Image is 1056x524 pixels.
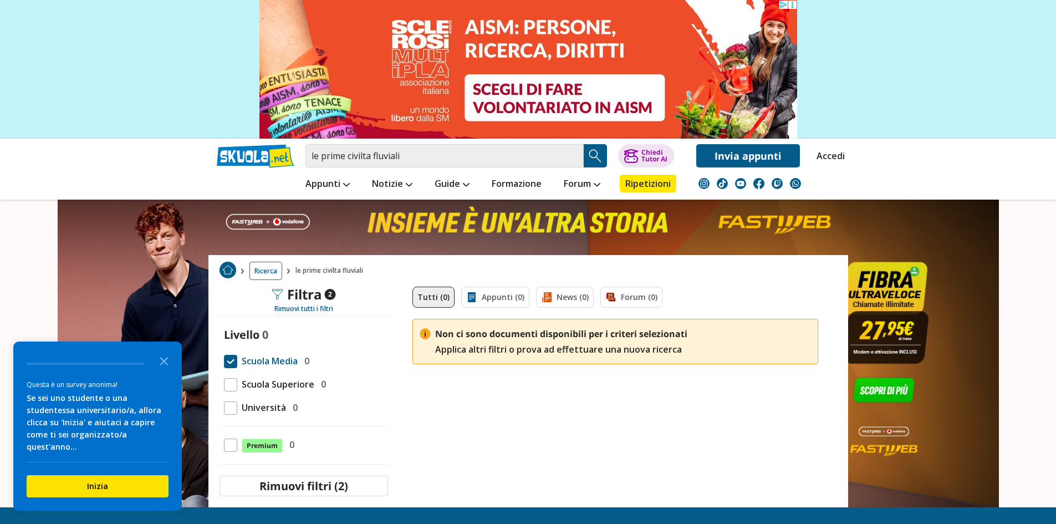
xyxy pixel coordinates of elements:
[696,144,800,167] a: Invia appunti
[249,262,282,280] a: Ricerca
[300,354,309,368] span: 0
[561,175,603,195] a: Forum
[772,178,783,189] img: twitch
[13,342,182,511] div: Survey
[324,289,335,300] span: 2
[587,147,604,164] img: Cerca appunti, riassunti o versioni
[698,178,710,189] img: instagram
[220,476,388,496] button: Rimuovi filtri (2)
[817,144,840,167] a: Accedi
[27,392,169,453] div: Se sei uno studente o una studentessa universitario/a, allora clicca su 'Inizia' e aiutaci a capi...
[717,178,728,189] img: tiktok
[303,175,353,195] a: Appunti
[435,326,687,357] p: Applica altri filtri o prova ad effettuare una nuova ricerca
[317,377,326,391] span: 0
[272,287,335,302] div: Filtra
[237,354,298,368] span: Scuola Media
[285,437,294,452] span: 0
[262,327,268,342] span: 0
[641,149,667,162] div: Chiedi Tutor AI
[790,178,801,189] img: WhatsApp
[753,178,764,189] img: facebook
[489,175,544,195] a: Formazione
[220,262,236,278] img: Home
[305,144,584,167] input: Cerca appunti, riassunti o versioni
[224,327,259,342] label: Livello
[272,289,283,300] img: Filtra filtri mobile
[584,144,607,167] button: Search Button
[432,175,472,195] a: Guide
[237,400,286,415] span: Università
[220,262,236,280] a: Home
[242,439,283,453] span: Premium
[153,349,175,372] button: Close the survey
[27,475,169,497] button: Inizia
[220,304,388,313] div: Rimuovi tutti i filtri
[735,178,746,189] img: youtube
[369,175,415,195] a: Notizie
[412,287,455,308] a: Tutti (0)
[435,326,687,342] span: Non ci sono documenti disponibili per i criteri selezionati
[295,262,368,280] span: le prime civilta fluviali
[27,379,169,390] div: Questa è un survey anonima!
[620,175,676,192] a: Ripetizioni
[288,400,298,415] span: 0
[420,328,431,339] img: Nessun risultato
[237,377,314,391] span: Scuola Superiore
[618,144,674,167] button: ChiediTutor AI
